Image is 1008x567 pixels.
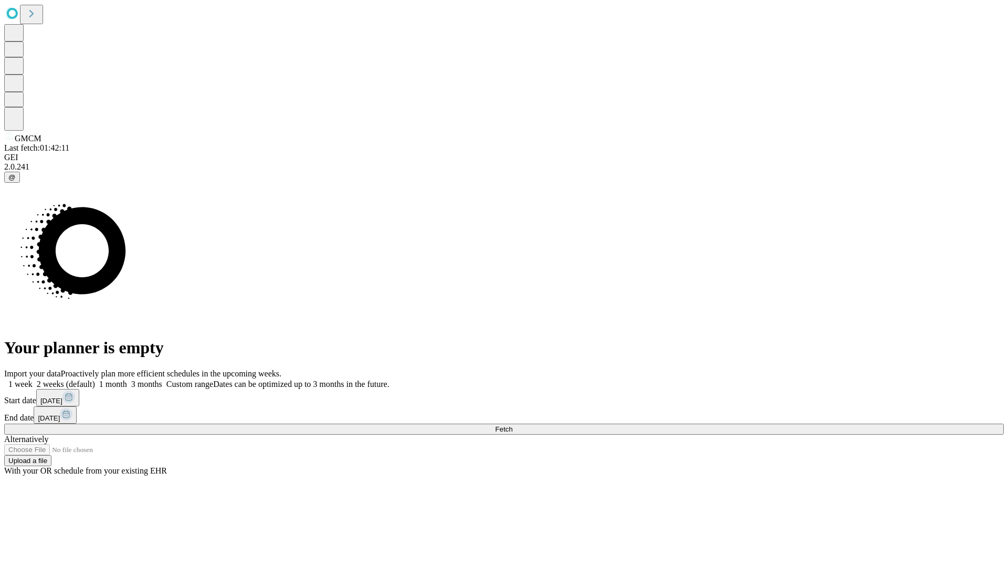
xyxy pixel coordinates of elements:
[61,369,281,378] span: Proactively plan more efficient schedules in the upcoming weeks.
[8,380,33,388] span: 1 week
[34,406,77,424] button: [DATE]
[4,338,1004,358] h1: Your planner is empty
[4,369,61,378] span: Import your data
[4,153,1004,162] div: GEI
[99,380,127,388] span: 1 month
[15,134,41,143] span: GMCM
[4,172,20,183] button: @
[166,380,213,388] span: Custom range
[36,389,79,406] button: [DATE]
[8,173,16,181] span: @
[40,397,62,405] span: [DATE]
[4,466,167,475] span: With your OR schedule from your existing EHR
[4,455,51,466] button: Upload a file
[4,406,1004,424] div: End date
[131,380,162,388] span: 3 months
[4,162,1004,172] div: 2.0.241
[4,435,48,444] span: Alternatively
[4,389,1004,406] div: Start date
[213,380,389,388] span: Dates can be optimized up to 3 months in the future.
[37,380,95,388] span: 2 weeks (default)
[495,425,512,433] span: Fetch
[4,424,1004,435] button: Fetch
[38,414,60,422] span: [DATE]
[4,143,69,152] span: Last fetch: 01:42:11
